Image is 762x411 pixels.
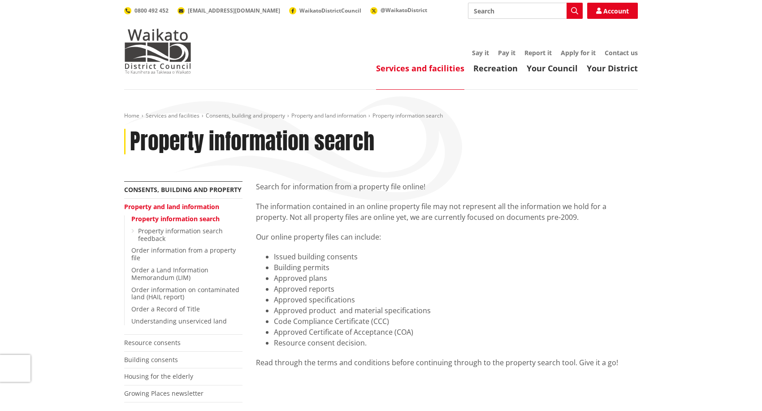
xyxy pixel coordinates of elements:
[274,294,638,305] li: Approved specifications
[124,185,242,194] a: Consents, building and property
[178,7,280,14] a: [EMAIL_ADDRESS][DOMAIN_NAME]
[587,63,638,74] a: Your District
[256,232,381,242] span: Our online property files can include:
[587,3,638,19] a: Account
[134,7,169,14] span: 0800 492 452
[289,7,361,14] a: WaikatoDistrictCouncil
[124,29,191,74] img: Waikato District Council - Te Kaunihera aa Takiwaa o Waikato
[274,273,638,284] li: Approved plans
[274,251,638,262] li: Issued building consents
[188,7,280,14] span: [EMAIL_ADDRESS][DOMAIN_NAME]
[124,389,203,398] a: Growing Places newsletter
[124,355,178,364] a: Building consents
[473,63,518,74] a: Recreation
[468,3,583,19] input: Search input
[130,129,374,155] h1: Property information search
[274,305,638,316] li: Approved product and material specifications
[605,48,638,57] a: Contact us
[131,266,208,282] a: Order a Land Information Memorandum (LIM)
[274,337,638,348] li: Resource consent decision.
[138,227,223,243] a: Property information search feedback
[124,338,181,347] a: Resource consents
[146,112,199,119] a: Services and facilities
[274,284,638,294] li: Approved reports
[131,305,200,313] a: Order a Record of Title
[274,262,638,273] li: Building permits
[131,317,227,325] a: Understanding unserviced land
[291,112,366,119] a: Property and land information
[131,214,220,223] a: Property information search
[498,48,515,57] a: Pay it
[274,316,638,327] li: Code Compliance Certificate (CCC)
[372,112,443,119] span: Property information search
[124,112,638,120] nav: breadcrumb
[124,202,219,211] a: Property and land information
[131,246,236,262] a: Order information from a property file
[472,48,489,57] a: Say it
[299,7,361,14] span: WaikatoDistrictCouncil
[376,63,464,74] a: Services and facilities
[561,48,596,57] a: Apply for it
[206,112,285,119] a: Consents, building and property
[131,285,239,302] a: Order information on contaminated land (HAIL report)
[124,112,139,119] a: Home
[381,6,427,14] span: @WaikatoDistrict
[124,372,193,380] a: Housing for the elderly
[274,327,638,337] li: Approved Certificate of Acceptance (COA)
[524,48,552,57] a: Report it
[124,7,169,14] a: 0800 492 452
[256,201,638,223] p: The information contained in an online property file may not represent all the information we hol...
[256,357,638,368] div: Read through the terms and conditions before continuing through to the property search tool. Give...
[256,181,638,192] p: Search for information from a property file online!
[370,6,427,14] a: @WaikatoDistrict
[527,63,578,74] a: Your Council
